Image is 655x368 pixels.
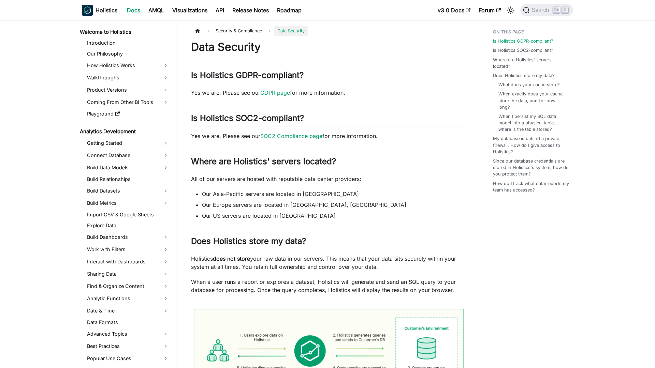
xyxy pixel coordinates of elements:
[212,26,265,36] span: Security & Compliance
[85,244,171,255] a: Work with Filters
[85,305,171,316] a: Date & Time
[202,201,466,209] li: Our Europe servers are located in [GEOGRAPHIC_DATA], [GEOGRAPHIC_DATA]
[85,38,171,48] a: Introduction
[191,278,466,294] p: When a user runs a report or explores a dataset, Holistics will generate and send an SQL query to...
[85,85,171,95] a: Product Versions
[85,150,171,161] a: Connect Database
[493,180,569,193] a: How do I track what data/reports my team has accessed?
[85,198,171,209] a: Build Metrics
[498,81,560,88] a: What does your cache store?
[274,26,308,36] span: Data Security
[191,89,466,97] p: Yes we are. Please see our for more information.
[123,5,144,16] a: Docs
[85,210,171,219] a: Import CSV & Google Sheets
[434,5,475,16] a: v3.0 Docs
[85,185,171,196] a: Build Datasets
[202,212,466,220] li: Our US servers are located in [GEOGRAPHIC_DATA]
[75,20,177,368] nav: Docs sidebar
[505,5,516,16] button: Switch between dark and light mode (currently light mode)
[273,5,306,16] a: Roadmap
[85,353,171,364] a: Popular Use Cases
[82,5,93,16] img: Holistics
[85,72,171,83] a: Walkthroughs
[475,5,505,16] a: Forum
[85,328,171,339] a: Advanced Topics
[237,255,250,262] strong: store
[85,138,171,149] a: Getting Started
[85,60,171,71] a: How Holistics Works
[82,5,117,16] a: HolisticsHolistics
[191,26,466,36] nav: Breadcrumbs
[85,109,171,119] a: Playground
[493,38,553,44] a: Is Holistics GDPR-compliant?
[78,27,171,37] a: Welcome to Holistics
[85,49,171,59] a: Our Philosophy
[85,97,171,108] a: Coming From Other BI Tools
[191,236,466,249] h2: Does Holistics store my data?
[562,7,568,13] kbd: K
[96,6,117,14] b: Holistics
[85,221,171,230] a: Explore Data
[191,132,466,140] p: Yes we are. Please see our for more information.
[498,91,566,110] a: When exactly does your cache store the data, and for how long?
[191,156,466,169] h2: Where are Holistics' servers located?
[493,57,569,70] a: Where are Holistics' servers located?
[228,5,273,16] a: Release Notes
[493,135,569,155] a: My database is behind a private firewall. How do I give access to Holistics?
[168,5,212,16] a: Visualizations
[191,70,466,83] h2: Is Holistics GDPR-compliant?
[78,127,171,136] a: Analytics Development
[85,341,171,352] a: Best Practices
[144,5,168,16] a: AMQL
[85,281,171,292] a: Find & Organize Content
[191,255,466,271] p: Holistics your raw data in our servers. This means that your data sits securely within your syste...
[191,40,466,54] h1: Data Security
[520,4,573,16] button: Search (Ctrl+K)
[493,47,553,53] a: Is Holistics SOC2-compliant?
[498,113,566,133] a: When I persist my SQL data model into a physical table, where is the table stored?
[530,7,553,13] span: Search
[493,158,569,178] a: Since our database credentials are stored in Holistics's system, how do you protect them?
[85,162,171,173] a: Build Data Models
[85,269,171,279] a: Sharing Data
[191,26,204,36] a: Home page
[202,190,466,198] li: Our Asia-Pacific servers are located in [GEOGRAPHIC_DATA]
[493,72,555,79] a: Does Holistics store my data?
[191,175,466,183] p: All of our servers are hosted with reputable data center providers:
[191,113,466,126] h2: Is Holistics SOC2-compliant?
[85,293,171,304] a: Analytic Functions
[260,89,290,96] a: GDPR page
[85,232,171,243] a: Build Dashboards
[212,5,228,16] a: API
[260,133,322,139] a: SOC2 Compliance page
[213,255,235,262] strong: does not
[85,318,171,327] a: Data Formats
[85,174,171,184] a: Build Relationships
[85,256,171,267] a: Interact with Dashboards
